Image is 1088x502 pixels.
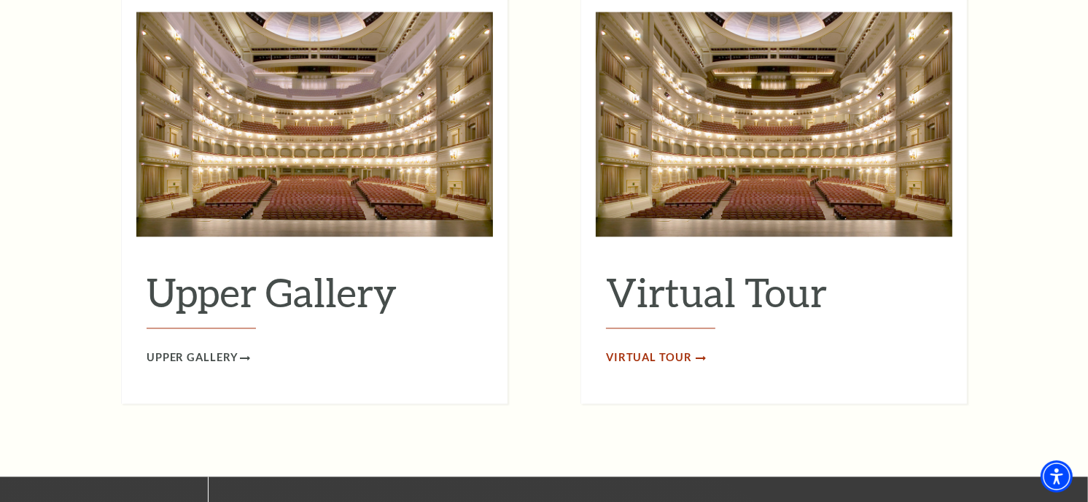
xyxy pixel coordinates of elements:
[147,269,483,329] h2: Upper Gallery
[606,350,704,368] a: Virtual Tour
[606,350,692,368] span: Virtual Tour
[606,269,942,329] h2: Virtual Tour
[1041,460,1073,493] div: Accessibility Menu
[136,12,493,237] img: Upper Gallery
[147,350,238,368] span: Upper Gallery
[596,12,952,237] img: Virtual Tour
[147,350,250,368] a: Upper Gallery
